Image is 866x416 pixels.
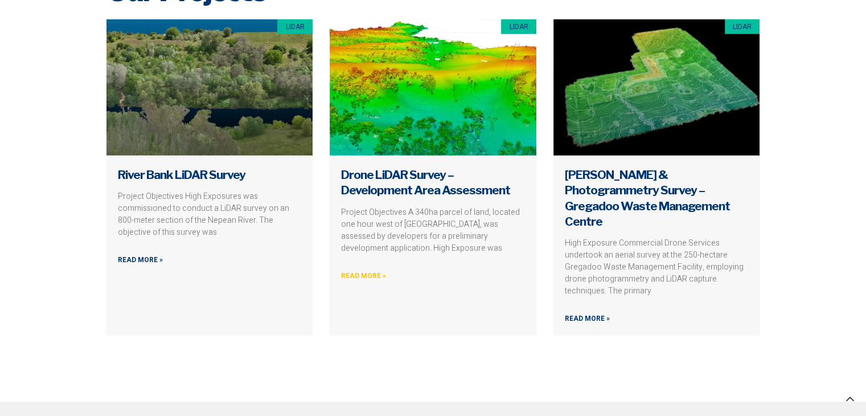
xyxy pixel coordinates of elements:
a: River Bank LiDAR Survey [118,168,245,182]
p: Project Objectives A 340ha parcel of land, located one hour west of [GEOGRAPHIC_DATA], was assess... [341,206,525,254]
a: Read more about Drone LiDAR & Photogrammetry Survey – Gregadoo Waste Management Centre [565,313,610,324]
a: Drone LiDAR Survey – Development Area Assessment [341,168,510,197]
div: LiDAR [725,19,760,34]
div: LiDAR [501,19,536,34]
div: LiDAR [277,19,313,34]
p: High Exposure Commercial Drone Services undertook an aerial survey at the 250-hectare Gregadoo Wa... [565,237,749,297]
p: Project Objectives High Exposures was commissioned to conduct a LiDAR survey on an 800-meter sect... [118,190,302,238]
a: Read more about River Bank LiDAR Survey [118,255,163,266]
a: [PERSON_NAME] & Photogrammetry Survey – Gregadoo Waste Management Centre [565,168,730,229]
a: Read more about Drone LiDAR Survey – Development Area Assessment [341,271,386,282]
